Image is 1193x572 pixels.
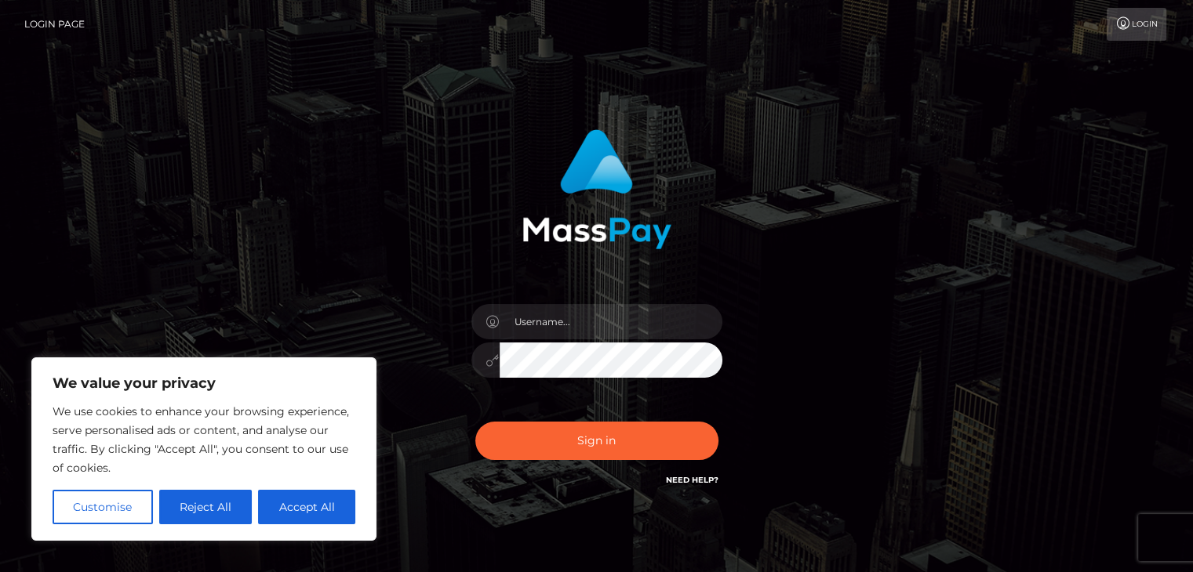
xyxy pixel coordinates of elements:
a: Login [1107,8,1166,41]
img: MassPay Login [522,129,671,249]
button: Customise [53,490,153,524]
p: We value your privacy [53,374,355,393]
a: Login Page [24,8,85,41]
button: Sign in [475,422,718,460]
input: Username... [500,304,722,339]
button: Accept All [258,490,355,524]
button: Reject All [159,490,253,524]
p: We use cookies to enhance your browsing experience, serve personalised ads or content, and analys... [53,402,355,477]
a: Need Help? [666,475,718,485]
div: We value your privacy [31,357,376,541]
